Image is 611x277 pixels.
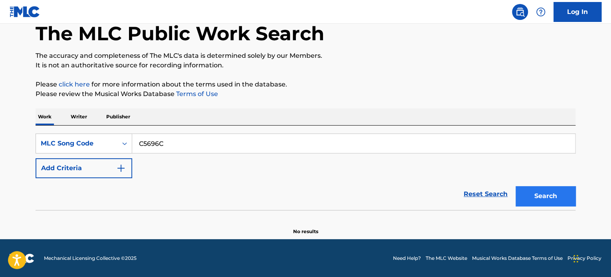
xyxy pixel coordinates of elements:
[36,80,575,89] p: Please for more information about the terms used in the database.
[36,51,575,61] p: The accuracy and completeness of The MLC's data is determined solely by our Members.
[116,163,126,173] img: 9d2ae6d4665cec9f34b9.svg
[44,255,137,262] span: Mechanical Licensing Collective © 2025
[36,134,575,210] form: Search Form
[393,255,421,262] a: Need Help?
[104,108,133,125] p: Publisher
[10,253,34,263] img: logo
[533,4,549,20] div: Help
[567,255,601,262] a: Privacy Policy
[36,89,575,99] p: Please review the Musical Works Database
[36,22,324,45] h1: The MLC Public Work Search
[293,218,318,235] p: No results
[553,2,601,22] a: Log In
[571,239,611,277] iframe: Chat Widget
[426,255,467,262] a: The MLC Website
[36,61,575,70] p: It is not an authoritative source for recording information.
[36,158,132,178] button: Add Criteria
[516,186,575,206] button: Search
[68,108,89,125] p: Writer
[512,4,528,20] a: Public Search
[460,185,512,203] a: Reset Search
[10,6,40,18] img: MLC Logo
[536,7,546,17] img: help
[41,139,113,148] div: MLC Song Code
[59,81,90,88] a: click here
[472,255,563,262] a: Musical Works Database Terms of Use
[36,108,54,125] p: Work
[175,90,218,98] a: Terms of Use
[515,7,525,17] img: search
[573,247,578,271] div: Drag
